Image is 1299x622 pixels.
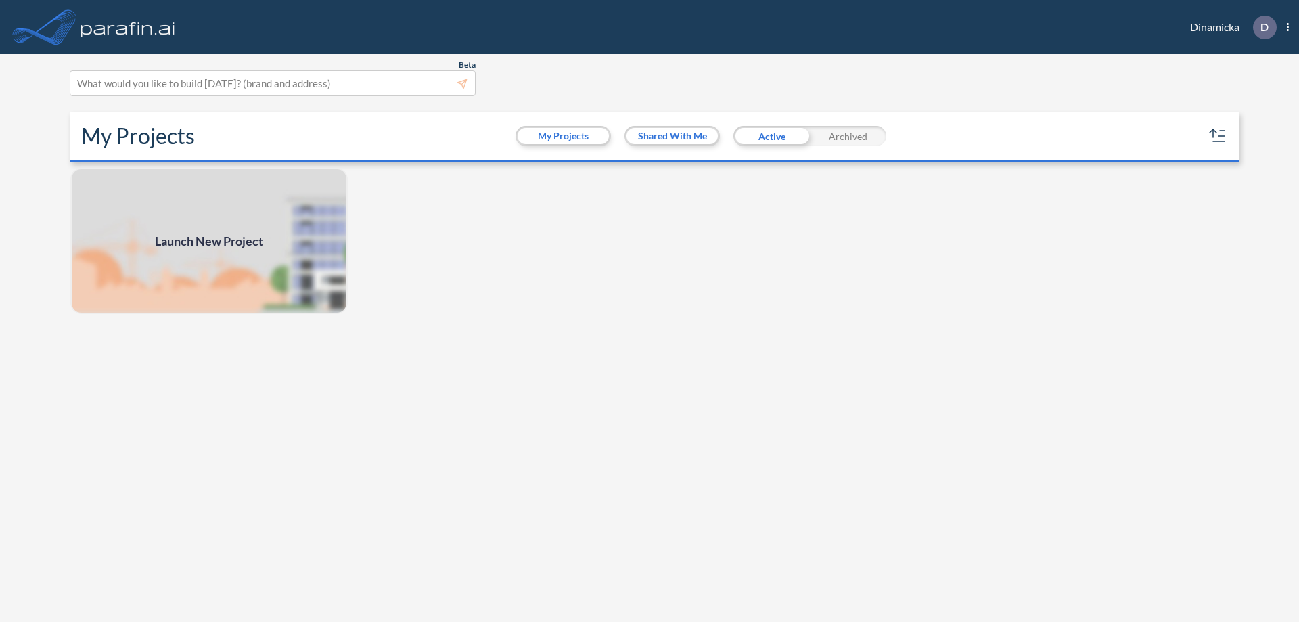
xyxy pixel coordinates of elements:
[1260,21,1269,33] p: D
[155,232,263,250] span: Launch New Project
[78,14,178,41] img: logo
[459,60,476,70] span: Beta
[810,126,886,146] div: Archived
[70,168,348,314] a: Launch New Project
[81,123,195,149] h2: My Projects
[70,168,348,314] img: add
[733,126,810,146] div: Active
[1170,16,1289,39] div: Dinamicka
[626,128,718,144] button: Shared With Me
[518,128,609,144] button: My Projects
[1207,125,1229,147] button: sort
